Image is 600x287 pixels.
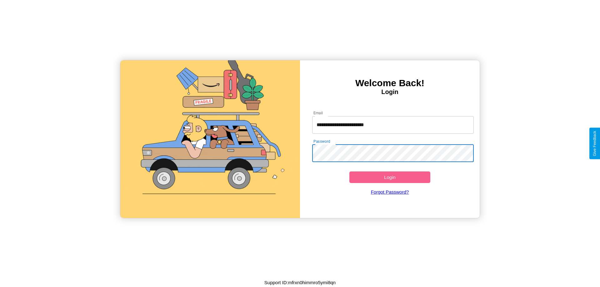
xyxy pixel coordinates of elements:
[592,131,597,156] div: Give Feedback
[313,139,330,144] label: Password
[349,171,430,183] button: Login
[300,88,480,96] h4: Login
[120,60,300,218] img: gif
[309,183,471,201] a: Forgot Password?
[264,278,336,287] p: Support ID: mfrxn0himmro5ymi8qn
[300,78,480,88] h3: Welcome Back!
[313,110,323,116] label: Email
